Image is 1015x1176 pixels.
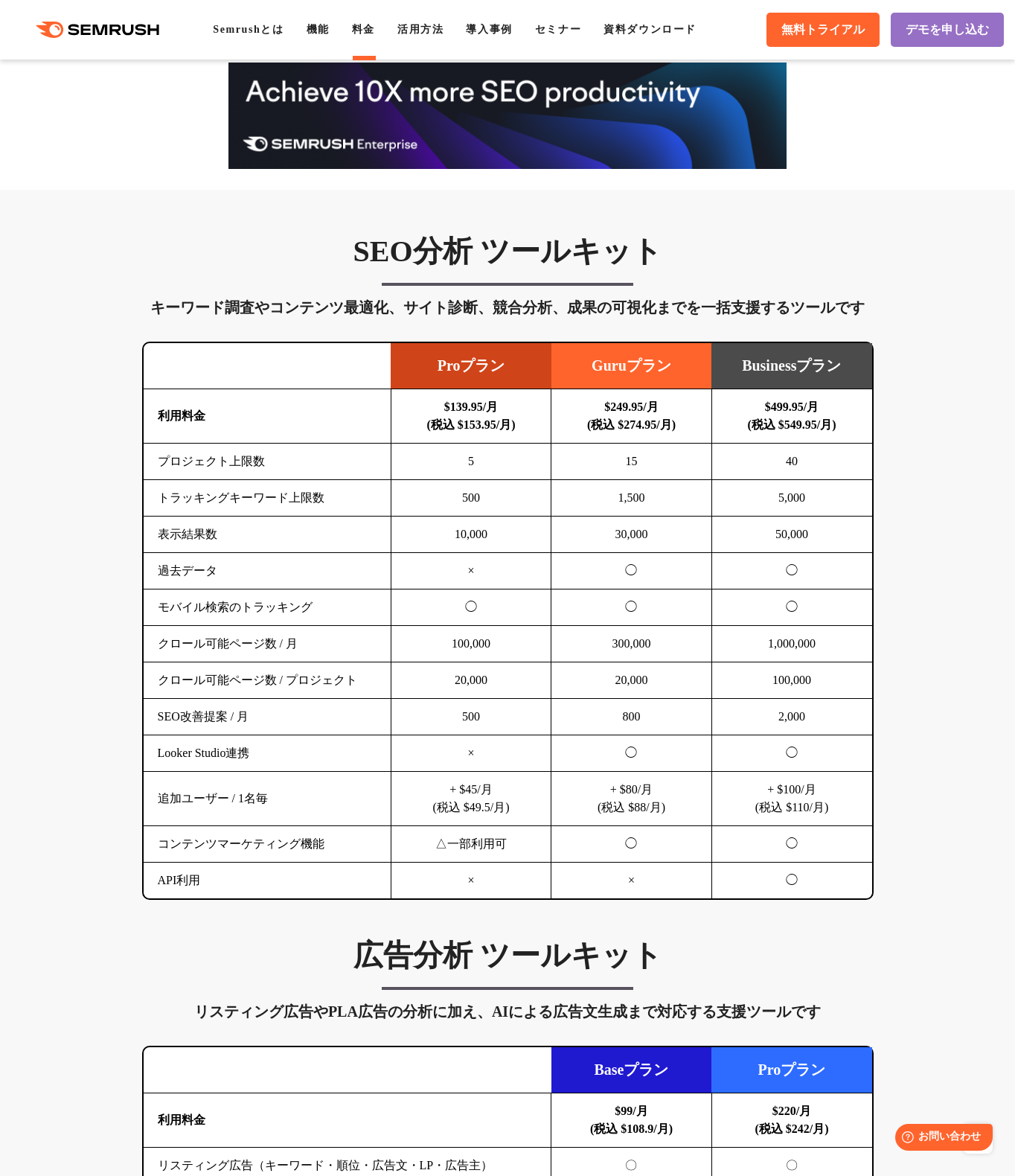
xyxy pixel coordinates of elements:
span: 無料トライアル [781,22,865,38]
td: 20,000 [551,662,711,699]
td: 500 [391,480,551,517]
td: 50,000 [711,517,871,553]
a: 機能 [307,24,330,35]
b: 利用料金 [158,1113,205,1126]
td: ◯ [551,589,711,626]
td: × [391,863,551,899]
td: ◯ [711,863,871,899]
a: 導入事例 [466,24,512,35]
td: × [391,735,551,772]
td: ◯ [711,589,871,626]
td: + $100/月 (税込 $110/月) [711,772,871,826]
td: 5 [391,444,551,480]
td: ◯ [551,553,711,589]
td: 500 [391,699,551,735]
b: $249.95/月 (税込 $274.95/月) [587,400,676,431]
td: 30,000 [551,517,711,553]
td: クロール可能ページ数 / 月 [144,626,391,662]
h3: 広告分析 ツールキット [142,937,874,974]
td: トラッキングキーワード上限数 [144,480,391,517]
a: Semrushとは [213,24,284,35]
td: + $45/月 (税込 $49.5/月) [391,772,551,826]
td: × [551,863,711,899]
td: 5,000 [711,480,871,517]
td: Proプラン [711,1047,871,1093]
td: Guruプラン [551,343,711,389]
td: 100,000 [391,626,551,662]
td: 100,000 [711,662,871,699]
a: 料金 [352,24,375,35]
iframe: Help widget launcher [883,1118,999,1160]
td: ◯ [391,589,551,626]
b: $220/月 (税込 $242/月) [755,1105,829,1135]
td: 300,000 [551,626,711,662]
td: Proプラン [391,343,551,389]
td: ◯ [711,735,871,772]
a: 活用方法 [397,24,444,35]
h3: SEO分析 ツールキット [142,233,874,270]
td: 表示結果数 [144,517,391,553]
td: 10,000 [391,517,551,553]
b: 利用料金 [158,409,205,422]
td: プロジェクト上限数 [144,444,391,480]
a: 無料トライアル [766,13,880,47]
td: ◯ [551,826,711,863]
td: Looker Studio連携 [144,735,391,772]
b: $499.95/月 (税込 $549.95/月) [748,400,836,431]
td: クロール可能ページ数 / プロジェクト [144,662,391,699]
a: セミナー [535,24,581,35]
td: 追加ユーザー / 1名毎 [144,772,391,826]
td: Baseプラン [551,1047,711,1093]
b: $99/月 (税込 $108.9/月) [590,1105,673,1135]
b: $139.95/月 (税込 $153.95/月) [427,400,516,431]
td: △一部利用可 [391,826,551,863]
td: × [391,553,551,589]
td: 2,000 [711,699,871,735]
a: デモを申し込む [891,13,1004,47]
td: SEO改善提案 / 月 [144,699,391,735]
td: ◯ [711,553,871,589]
td: + $80/月 (税込 $88/月) [551,772,711,826]
td: API利用 [144,863,391,899]
div: キーワード調査やコンテンツ最適化、サイト診断、競合分析、成果の可視化までを一括支援するツールです [142,295,874,319]
td: 1,500 [551,480,711,517]
td: 40 [711,444,871,480]
td: 20,000 [391,662,551,699]
a: 資料ダウンロード [603,24,697,35]
td: 1,000,000 [711,626,871,662]
td: 800 [551,699,711,735]
td: 15 [551,444,711,480]
td: Businessプラン [711,343,871,389]
td: コンテンツマーケティング機能 [144,826,391,863]
td: ◯ [711,826,871,863]
span: デモを申し込む [906,22,989,38]
td: 過去データ [144,553,391,589]
td: ◯ [551,735,711,772]
td: モバイル検索のトラッキング [144,589,391,626]
div: リスティング広告やPLA広告の分析に加え、AIによる広告文生成まで対応する支援ツールです [142,1000,874,1023]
